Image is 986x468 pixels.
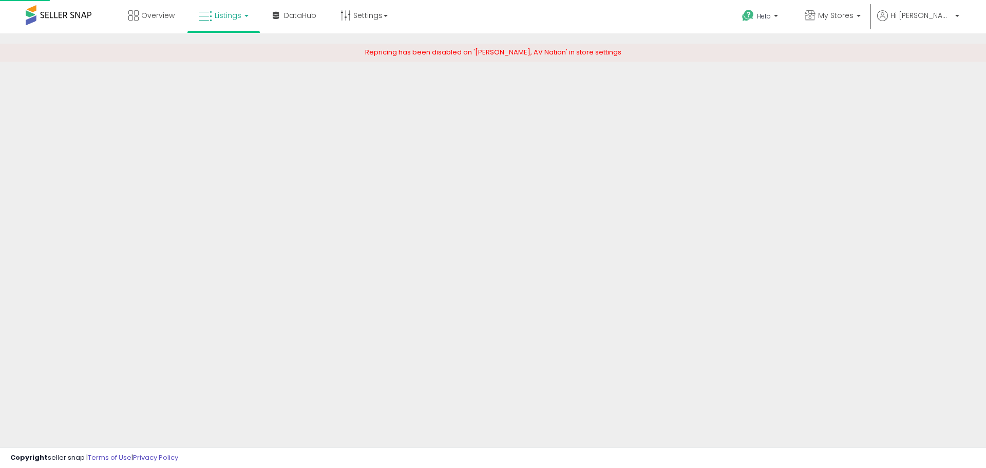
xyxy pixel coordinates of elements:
a: Help [734,2,788,33]
a: Terms of Use [88,453,131,462]
a: Privacy Policy [133,453,178,462]
div: seller snap | | [10,453,178,463]
span: Overview [141,10,175,21]
a: Hi [PERSON_NAME] [877,10,959,33]
span: Repricing has been disabled on '[PERSON_NAME], AV Nation' in store settings [365,47,621,57]
span: Hi [PERSON_NAME] [890,10,952,21]
i: Get Help [742,9,754,22]
span: Help [757,12,771,21]
span: Listings [215,10,241,21]
span: DataHub [284,10,316,21]
strong: Copyright [10,453,48,462]
span: My Stores [818,10,854,21]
